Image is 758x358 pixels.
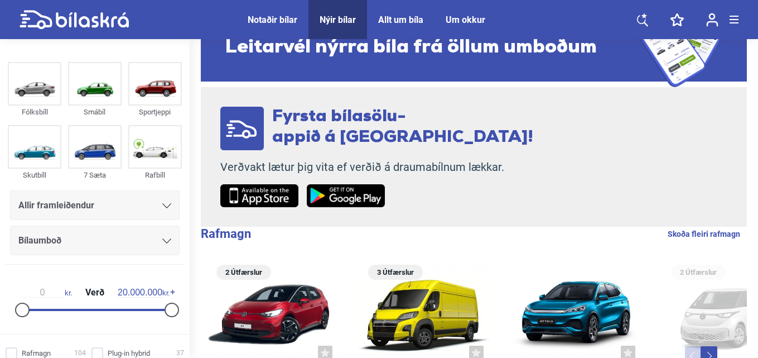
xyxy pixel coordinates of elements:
a: Skoða fleiri rafmagn [668,227,740,241]
div: Fólksbíll [8,106,61,118]
div: Rafbíll [128,169,182,182]
span: Leitarvél nýrra bíla frá öllum umboðum [225,38,624,58]
span: kr. [118,288,170,298]
span: Allir framleiðendur [18,198,94,213]
p: Verðvakt lætur þig vita ef verðið á draumabílnum lækkar. [220,160,533,174]
a: Allt um bíla [378,15,423,25]
a: Notaðir bílar [248,15,297,25]
span: 2 Útfærslur [677,265,720,280]
div: Sportjeppi [128,106,182,118]
div: Smábíl [68,106,122,118]
span: kr. [20,288,72,298]
a: Nýir bílar [320,15,356,25]
div: 7 Sæta [68,169,122,182]
span: 2 Útfærslur [222,265,265,280]
span: Verð [83,288,107,297]
b: Rafmagn [201,227,251,241]
img: user-login.svg [706,13,718,27]
span: 3 Útfærslur [374,265,417,280]
a: Um okkur [446,15,485,25]
span: Fyrsta bílasölu- appið á [GEOGRAPHIC_DATA]! [272,108,533,146]
div: Skutbíll [8,169,61,182]
span: Bílaumboð [18,233,61,249]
